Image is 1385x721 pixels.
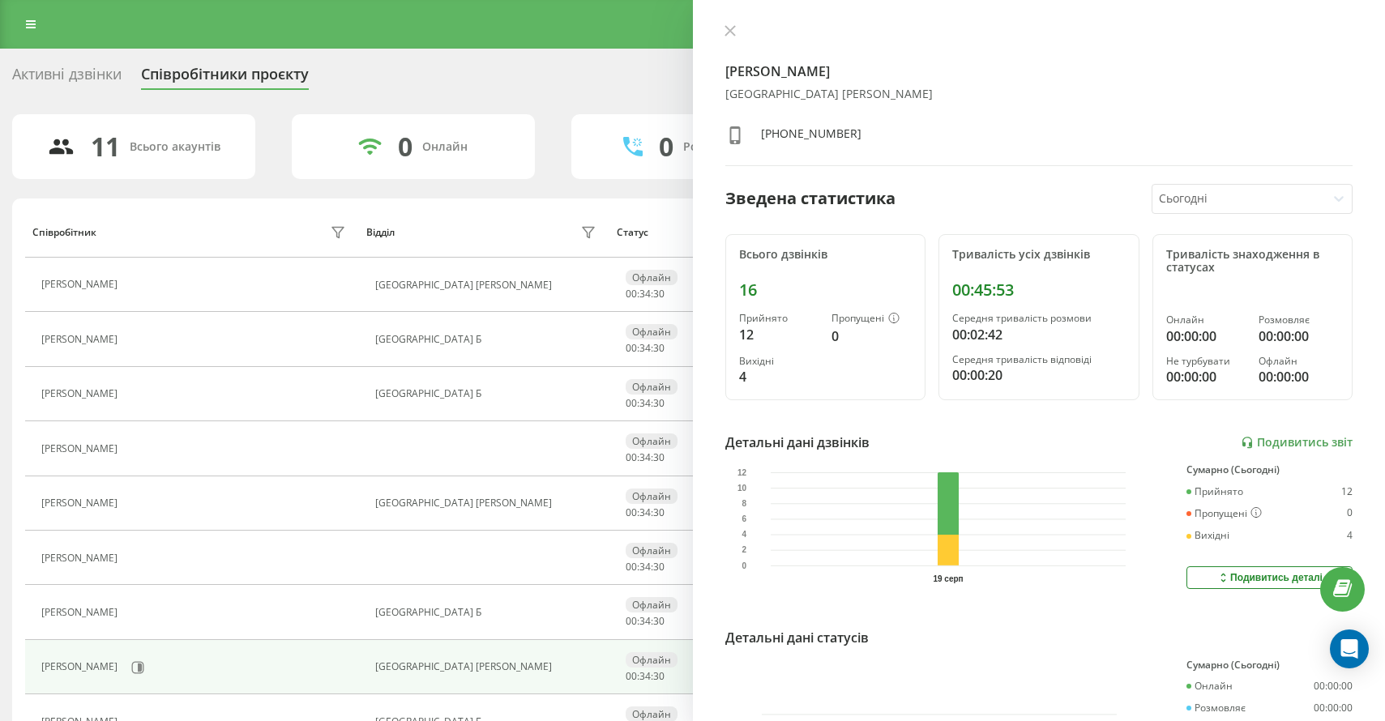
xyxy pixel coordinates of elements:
span: 30 [653,669,665,683]
text: 0 [742,561,746,570]
div: Офлайн [626,488,678,504]
div: : : [626,507,665,518]
div: [GEOGRAPHIC_DATA] Б [375,334,601,345]
div: 00:00:00 [1259,326,1339,346]
span: 30 [653,341,665,355]
span: 34 [639,669,651,683]
div: Не турбувати [1166,356,1246,367]
div: 0 [1347,507,1353,520]
div: Тривалість усіх дзвінків [952,248,1126,262]
div: Прийнято [1186,486,1243,497]
div: Детальні дані статусів [725,628,869,647]
div: : : [626,616,665,627]
div: : : [626,561,665,573]
div: [GEOGRAPHIC_DATA] [PERSON_NAME] [375,279,601,291]
div: Відділ [366,227,395,238]
div: Офлайн [626,379,678,395]
div: 4 [739,367,819,386]
div: Офлайн [626,652,678,668]
div: Офлайн [1259,356,1339,367]
div: [PERSON_NAME] [41,334,122,345]
span: 34 [639,450,651,464]
div: Статус [617,227,648,238]
div: 0 [831,326,912,346]
span: 34 [639,560,651,574]
span: 00 [626,669,637,683]
span: 34 [639,614,651,628]
div: Сумарно (Сьогодні) [1186,464,1353,476]
text: 8 [742,499,746,508]
div: 12 [1341,486,1353,497]
div: : : [626,671,665,682]
span: 30 [653,560,665,574]
span: 00 [626,396,637,410]
div: [PERSON_NAME] [41,661,122,672]
div: 16 [739,280,913,300]
div: Співробітник [32,227,96,238]
div: [PERSON_NAME] [41,552,122,564]
div: 11 [91,131,120,162]
div: 00:00:20 [952,365,1126,385]
span: 34 [639,341,651,355]
div: Сумарно (Сьогодні) [1186,659,1353,671]
div: [PERSON_NAME] [41,388,122,399]
span: 30 [653,450,665,464]
div: : : [626,452,665,463]
div: Детальні дані дзвінків [725,433,870,452]
div: Подивитись деталі [1216,571,1323,584]
div: 00:00:00 [1166,367,1246,386]
span: 30 [653,614,665,628]
div: Онлайн [1186,680,1233,692]
text: 19 серп [933,574,963,583]
div: 12 [739,325,819,344]
div: Офлайн [626,324,678,339]
div: Пропущені [1186,507,1262,520]
div: [PERSON_NAME] [41,497,122,509]
div: [GEOGRAPHIC_DATA] [PERSON_NAME] [725,87,1353,101]
text: 12 [737,468,747,477]
span: 30 [653,506,665,519]
div: Вихідні [739,356,819,367]
span: 00 [626,341,637,355]
span: 34 [639,287,651,301]
div: Всього дзвінків [739,248,913,262]
h4: [PERSON_NAME] [725,62,1353,81]
div: : : [626,288,665,300]
div: Пропущені [831,313,912,326]
div: [GEOGRAPHIC_DATA] Б [375,607,601,618]
div: Активні дзвінки [12,66,122,91]
text: 10 [737,484,747,493]
div: Середня тривалість розмови [952,313,1126,324]
div: Розмовляють [683,140,762,154]
span: 34 [639,506,651,519]
div: [GEOGRAPHIC_DATA] [PERSON_NAME] [375,661,601,672]
div: Онлайн [422,140,468,154]
div: Офлайн [626,597,678,612]
div: : : [626,398,665,409]
span: 30 [653,396,665,410]
div: [GEOGRAPHIC_DATA] Б [375,388,601,399]
div: Онлайн [1166,314,1246,326]
div: 0 [398,131,413,162]
div: [GEOGRAPHIC_DATA] [PERSON_NAME] [375,497,601,509]
div: Офлайн [626,543,678,558]
div: 00:00:00 [1259,367,1339,386]
div: 00:02:42 [952,325,1126,344]
div: Офлайн [626,270,678,285]
div: Середня тривалість відповіді [952,354,1126,365]
div: Прийнято [739,313,819,324]
div: 00:00:00 [1166,326,1246,346]
span: 00 [626,614,637,628]
div: 00:00:00 [1314,680,1353,692]
div: Open Intercom Messenger [1330,629,1369,668]
div: Тривалість знаходження в статусах [1166,248,1340,275]
div: [PHONE_NUMBER] [761,126,861,149]
div: Розмовляє [1186,702,1246,714]
text: 2 [742,546,746,555]
div: 00:45:53 [952,280,1126,300]
div: Співробітники проєкту [141,66,309,91]
div: 0 [659,131,673,162]
span: 00 [626,287,637,301]
div: Зведена статистика [725,186,896,211]
div: Всього акаунтів [130,140,220,154]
